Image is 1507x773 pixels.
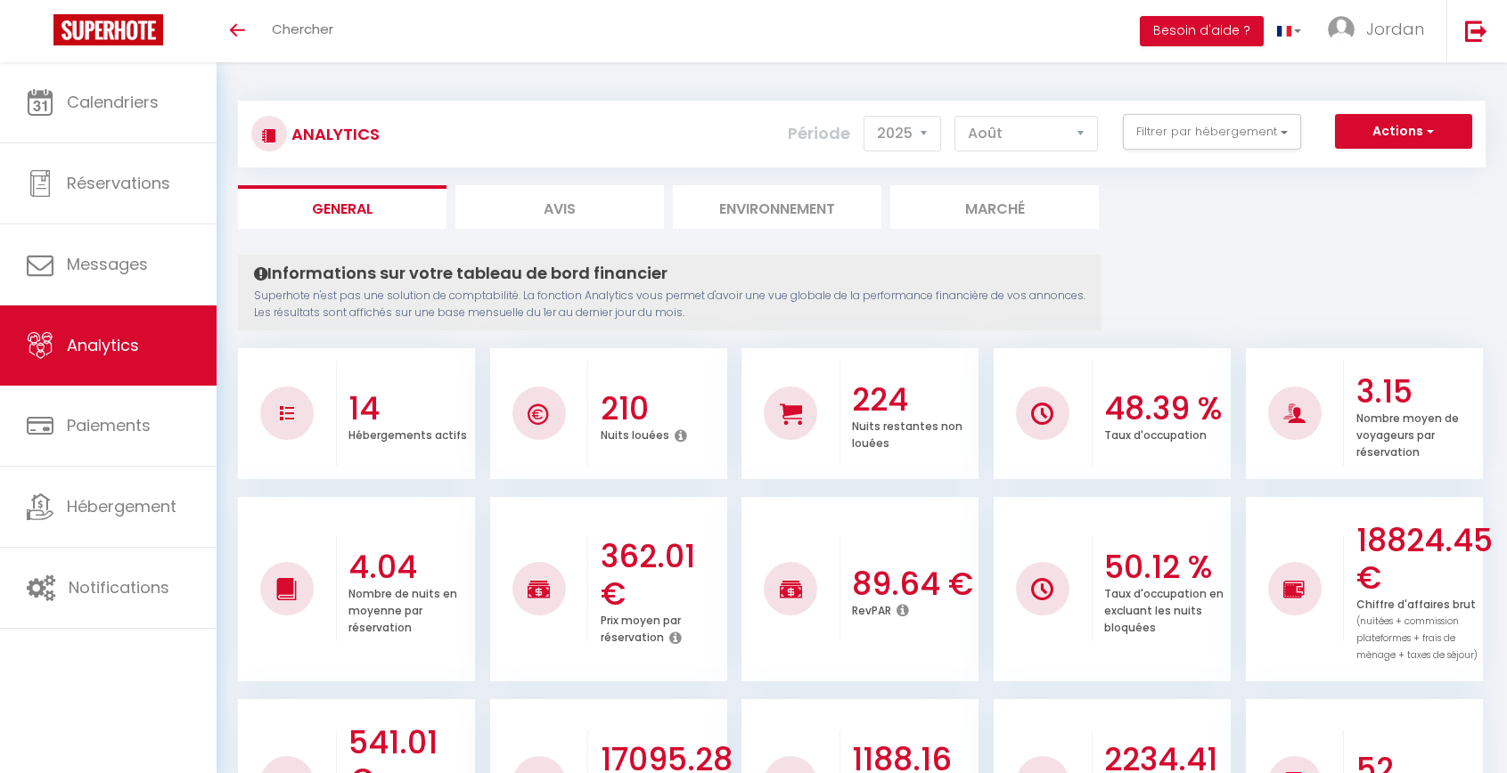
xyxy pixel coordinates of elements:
[673,185,881,229] li: Environnement
[1465,20,1487,42] img: logout
[1123,114,1301,150] button: Filtrer par hébergement
[1432,698,1507,773] iframe: LiveChat chat widget
[348,424,467,443] p: Hébergements actifs
[1356,614,1478,662] span: (nuitées + commission plateformes + frais de ménage + taxes de séjour)
[67,91,159,113] span: Calendriers
[852,415,962,451] p: Nuits restantes non louées
[890,185,1099,229] li: Marché
[852,566,974,603] h3: 89.64 €
[601,538,723,613] h3: 362.01 €
[53,14,163,45] img: Super Booking
[348,390,471,427] h3: 14
[280,406,294,420] img: NO IMAGE
[254,264,1085,283] h4: Informations sur votre tableau de bord financier
[287,114,380,154] h3: Analytics
[1104,424,1207,443] p: Taux d'occupation
[852,381,974,419] h3: 224
[1104,390,1226,427] h3: 48.39 %
[67,334,139,356] span: Analytics
[601,424,669,443] p: Nuits louées
[69,576,169,598] span: Notifications
[1104,582,1224,635] p: Taux d'occupation en excluant les nuits bloquées
[1335,114,1472,150] button: Actions
[455,185,664,229] li: Avis
[67,495,176,517] span: Hébergement
[1356,407,1459,460] p: Nombre moyen de voyageurs par réservation
[1366,18,1424,40] span: Jordan
[254,288,1085,321] p: Superhote n'est pas une solution de comptabilité. La fonction Analytics vous permet d'avoir une v...
[1356,593,1478,663] p: Chiffre d'affaires brut
[1328,16,1355,43] img: ...
[1140,16,1264,46] button: Besoin d'aide ?
[852,599,891,618] p: RevPAR
[67,414,151,436] span: Paiements
[601,390,723,427] h3: 210
[1283,578,1306,599] img: NO IMAGE
[67,172,170,194] span: Réservations
[1104,549,1226,586] h3: 50.12 %
[272,20,333,38] span: Chercher
[67,253,148,275] span: Messages
[348,582,457,635] p: Nombre de nuits en moyenne par réservation
[348,549,471,586] h3: 4.04
[1356,373,1478,411] h3: 3.15
[1031,578,1053,600] img: NO IMAGE
[1356,522,1478,597] h3: 18824.45 €
[601,609,681,645] p: Prix moyen par réservation
[238,185,446,229] li: General
[788,114,850,153] label: Période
